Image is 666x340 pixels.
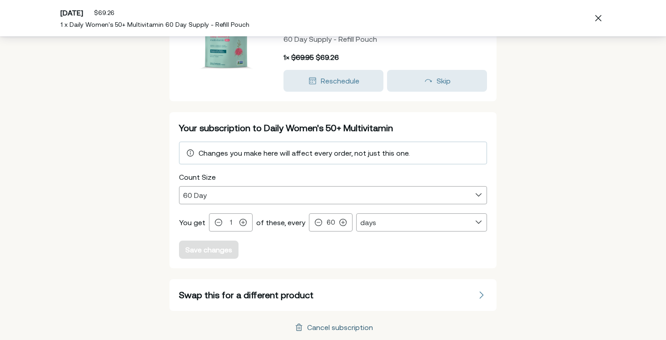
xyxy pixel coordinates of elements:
[224,218,238,226] input: 0
[179,241,239,259] button: Save changes
[179,123,393,133] span: Your subscription to Daily Women's 50+ Multivitamin
[437,77,451,85] span: Skip
[307,324,373,331] div: Cancel subscription
[199,149,410,157] span: Changes you make here will affect every order, not just this one.
[387,70,487,92] button: Skip
[316,53,339,61] span: $69.26
[179,218,205,227] span: You get
[60,9,83,17] span: [DATE]
[283,35,377,43] span: 60 Day Supply - Refill Pouch
[60,21,249,28] span: 1 x Daily Women's 50+ Multivitamin 60 Day Supply - Refill Pouch
[321,77,359,85] span: Reschedule
[283,70,383,92] button: Reschedule
[179,173,216,181] span: Count Size
[256,218,305,227] span: of these, every
[324,218,338,226] input: 0
[591,11,606,25] span: Close
[185,246,232,253] div: Save changes
[283,53,289,61] span: 1 ×
[291,53,314,61] span: $69.95
[293,322,373,333] span: Cancel subscription
[94,9,114,16] span: $69.26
